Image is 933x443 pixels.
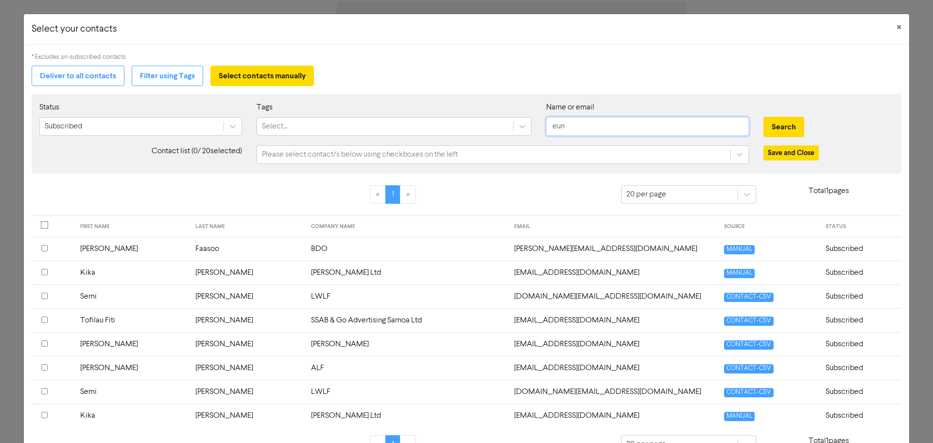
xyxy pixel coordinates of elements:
[889,14,909,41] button: Close
[508,356,718,380] td: ming@aumua.ws
[32,22,117,36] h5: Select your contacts
[74,216,190,237] th: FIRST NAME
[32,66,124,86] button: Deliver to all contacts
[262,121,288,132] div: Select...
[190,380,305,404] td: [PERSON_NAME]
[508,308,718,332] td: fiti@ssab.ws
[305,332,508,356] td: [PERSON_NAME]
[32,53,901,62] div: * Excludes un-subscribed contacts
[820,237,901,261] td: Subscribed
[724,317,774,326] span: CONTACT-CSV
[763,145,819,160] button: Save and Close
[820,261,901,284] td: Subscribed
[884,396,933,443] iframe: Chat Widget
[508,216,718,237] th: EMAIL
[190,261,305,284] td: [PERSON_NAME]
[385,185,400,204] a: Page 1 is your current page
[190,404,305,427] td: [PERSON_NAME]
[724,293,774,302] span: CONTACT-CSV
[257,102,273,113] label: Tags
[724,245,755,254] span: MANUAL
[190,356,305,380] td: [PERSON_NAME]
[74,284,190,308] td: Semi
[305,261,508,284] td: [PERSON_NAME] Ltd
[190,308,305,332] td: [PERSON_NAME]
[820,332,901,356] td: Subscribed
[305,237,508,261] td: BDO
[190,216,305,237] th: LAST NAME
[74,261,190,284] td: Kika
[756,185,901,197] p: Total 1 pages
[305,380,508,404] td: LWLF
[508,332,718,356] td: glofi404@gmail.com
[305,356,508,380] td: ALF
[718,216,820,237] th: SOURCE
[305,308,508,332] td: SSAB & Go Advertising Samoa Ltd
[508,237,718,261] td: eunice.faasoo@bdo.ws
[45,121,82,132] div: Subscribed
[508,261,718,284] td: kika@hanasltd.ws
[74,380,190,404] td: Semi
[546,102,594,113] label: Name or email
[508,380,718,404] td: lw.law@ipasifika.net
[897,20,901,35] span: ×
[305,284,508,308] td: LWLF
[763,117,804,137] button: Search
[724,388,774,397] span: CONTACT-CSV
[132,66,203,86] button: Filter using Tags
[210,66,314,86] button: Select contacts manually
[820,356,901,380] td: Subscribed
[508,404,718,427] td: info@hanasltd.ws
[305,404,508,427] td: [PERSON_NAME] Ltd
[305,216,508,237] th: COMPANY NAME
[74,237,190,261] td: [PERSON_NAME]
[74,308,190,332] td: Tofilau Fiti
[39,102,59,113] label: Status
[820,404,901,427] td: Subscribed
[74,404,190,427] td: Kika
[508,284,718,308] td: lw.law@leungwailaw.ws
[820,380,901,404] td: Subscribed
[190,284,305,308] td: [PERSON_NAME]
[820,216,901,237] th: STATUS
[820,284,901,308] td: Subscribed
[32,145,249,164] div: Contact list ( 0 / 20 selected)
[724,364,774,373] span: CONTACT-CSV
[820,308,901,332] td: Subscribed
[190,237,305,261] td: Faasoo
[724,340,774,350] span: CONTACT-CSV
[74,332,190,356] td: [PERSON_NAME]
[626,189,666,200] div: 20 per page
[190,332,305,356] td: [PERSON_NAME]
[724,269,755,278] span: MANUAL
[724,412,755,421] span: MANUAL
[74,356,190,380] td: [PERSON_NAME]
[262,149,458,160] div: Please select contact/s below using checkboxes on the left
